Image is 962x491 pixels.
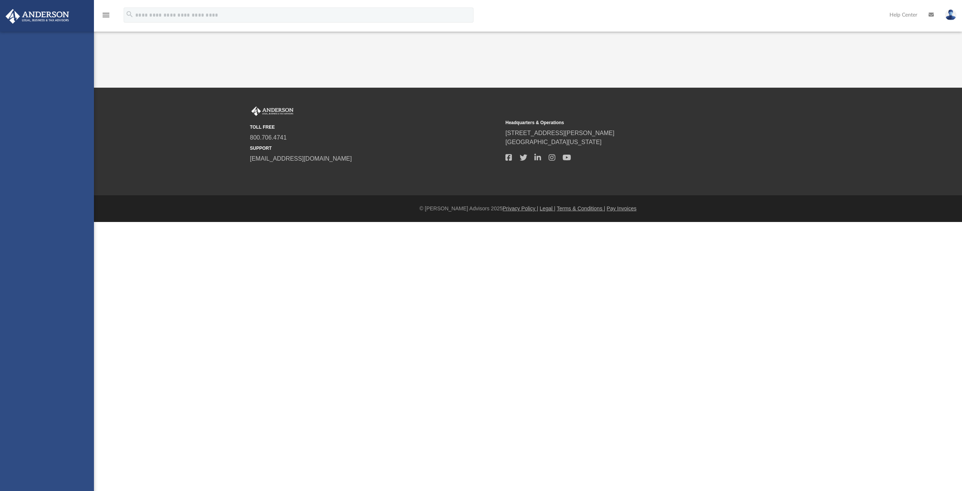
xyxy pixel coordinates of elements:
a: [STREET_ADDRESS][PERSON_NAME] [505,130,614,136]
a: 800.706.4741 [250,134,287,141]
a: [GEOGRAPHIC_DATA][US_STATE] [505,139,602,145]
i: menu [101,11,110,20]
i: search [126,10,134,18]
small: Headquarters & Operations [505,119,756,126]
small: SUPPORT [250,145,500,152]
a: Legal | [540,205,555,211]
img: Anderson Advisors Platinum Portal [250,106,295,116]
a: menu [101,14,110,20]
a: Pay Invoices [607,205,636,211]
a: Privacy Policy | [503,205,538,211]
img: User Pic [945,9,956,20]
img: Anderson Advisors Platinum Portal [3,9,71,24]
a: [EMAIL_ADDRESS][DOMAIN_NAME] [250,155,352,162]
div: © [PERSON_NAME] Advisors 2025 [94,205,962,213]
small: TOLL FREE [250,124,500,131]
a: Terms & Conditions | [557,205,605,211]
